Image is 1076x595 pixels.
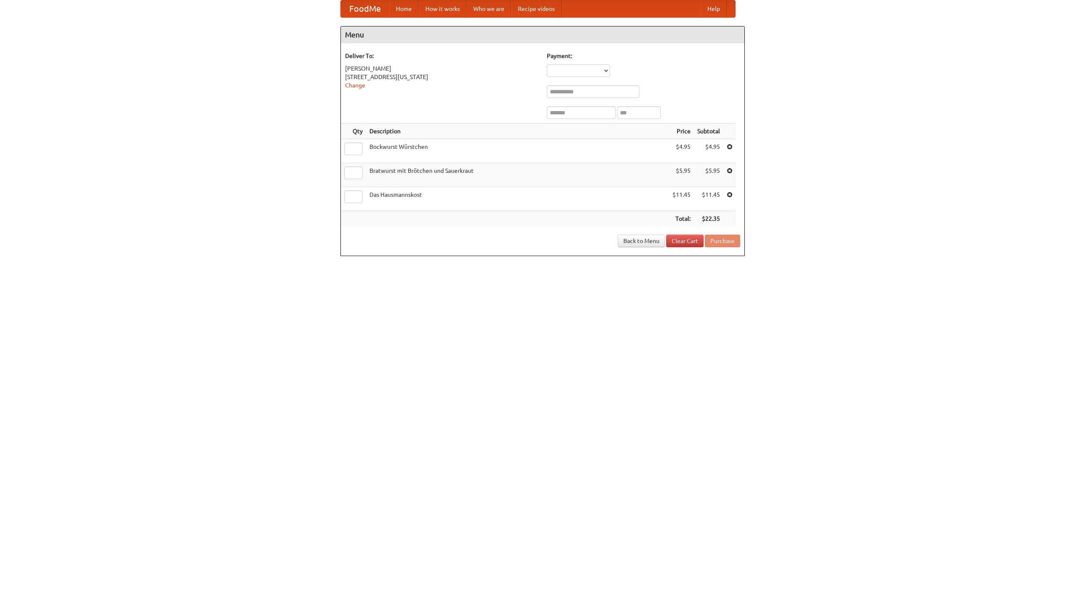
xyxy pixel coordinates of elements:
[345,64,538,73] div: [PERSON_NAME]
[547,52,740,60] h5: Payment:
[366,187,669,211] td: Das Hausmannskost
[345,52,538,60] h5: Deliver To:
[341,124,366,139] th: Qty
[669,163,694,187] td: $5.95
[694,139,723,163] td: $4.95
[669,124,694,139] th: Price
[666,235,704,247] a: Clear Cart
[345,73,538,81] div: [STREET_ADDRESS][US_STATE]
[366,139,669,163] td: Bockwurst Würstchen
[341,0,389,17] a: FoodMe
[694,163,723,187] td: $5.95
[366,124,669,139] th: Description
[694,211,723,227] th: $22.35
[701,0,727,17] a: Help
[694,187,723,211] td: $11.45
[366,163,669,187] td: Bratwurst mit Brötchen und Sauerkraut
[705,235,740,247] button: Purchase
[669,139,694,163] td: $4.95
[669,187,694,211] td: $11.45
[341,26,744,43] h4: Menu
[511,0,562,17] a: Recipe videos
[618,235,665,247] a: Back to Menu
[669,211,694,227] th: Total:
[694,124,723,139] th: Subtotal
[467,0,511,17] a: Who we are
[389,0,419,17] a: Home
[345,82,365,89] a: Change
[419,0,467,17] a: How it works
